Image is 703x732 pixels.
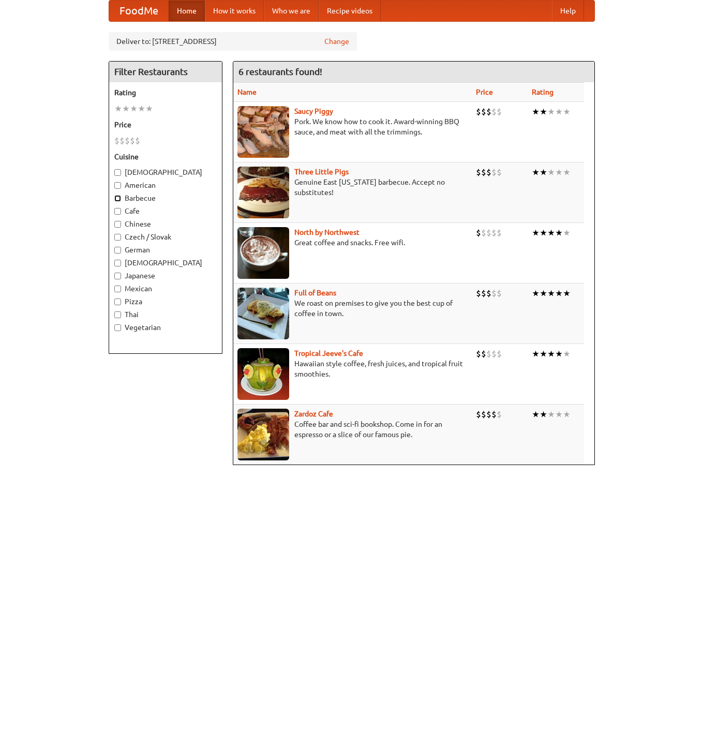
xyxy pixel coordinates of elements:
li: $ [497,348,502,360]
img: saucy.jpg [237,106,289,158]
label: Czech / Slovak [114,232,217,242]
a: Tropical Jeeve's Cafe [294,349,363,357]
li: ★ [532,167,540,178]
li: $ [491,106,497,117]
li: $ [497,409,502,420]
label: [DEMOGRAPHIC_DATA] [114,258,217,268]
input: Vegetarian [114,324,121,331]
li: ★ [563,288,571,299]
li: ★ [547,167,555,178]
li: $ [486,409,491,420]
label: Mexican [114,283,217,294]
label: Chinese [114,219,217,229]
a: Home [169,1,205,21]
li: ★ [555,167,563,178]
input: Mexican [114,286,121,292]
label: Thai [114,309,217,320]
li: ★ [540,409,547,420]
p: Hawaiian style coffee, fresh juices, and tropical fruit smoothies. [237,358,468,379]
a: Saucy Piggy [294,107,333,115]
p: Coffee bar and sci-fi bookshop. Come in for an espresso or a slice of our famous pie. [237,419,468,440]
li: $ [135,135,140,146]
li: ★ [555,348,563,360]
p: Great coffee and snacks. Free wifi. [237,237,468,248]
li: ★ [547,409,555,420]
a: Change [324,36,349,47]
label: Pizza [114,296,217,307]
b: Full of Beans [294,289,336,297]
input: Cafe [114,208,121,215]
li: ★ [145,103,153,114]
li: ★ [532,106,540,117]
li: $ [491,348,497,360]
li: $ [114,135,119,146]
li: ★ [547,348,555,360]
li: ★ [138,103,145,114]
input: [DEMOGRAPHIC_DATA] [114,169,121,176]
li: $ [486,288,491,299]
img: north.jpg [237,227,289,279]
li: $ [476,167,481,178]
p: Pork. We know how to cook it. Award-winning BBQ sauce, and meat with all the trimmings. [237,116,468,137]
li: ★ [563,227,571,238]
li: ★ [114,103,122,114]
label: Japanese [114,271,217,281]
li: $ [481,348,486,360]
li: $ [476,348,481,360]
li: $ [497,106,502,117]
li: ★ [547,106,555,117]
a: Three Little Pigs [294,168,349,176]
input: Chinese [114,221,121,228]
li: $ [486,227,491,238]
input: Pizza [114,298,121,305]
h5: Rating [114,87,217,98]
li: ★ [555,106,563,117]
li: $ [497,288,502,299]
li: $ [481,167,486,178]
input: German [114,247,121,253]
li: ★ [130,103,138,114]
li: ★ [540,288,547,299]
li: ★ [555,409,563,420]
li: ★ [555,288,563,299]
a: Name [237,88,257,96]
a: North by Northwest [294,228,360,236]
li: $ [491,227,497,238]
a: Price [476,88,493,96]
li: ★ [532,409,540,420]
li: ★ [540,167,547,178]
ng-pluralize: 6 restaurants found! [238,67,322,77]
li: ★ [532,348,540,360]
h5: Price [114,119,217,130]
a: Recipe videos [319,1,381,21]
li: $ [119,135,125,146]
li: $ [481,106,486,117]
input: American [114,182,121,189]
b: Zardoz Cafe [294,410,333,418]
p: Genuine East [US_STATE] barbecue. Accept no substitutes! [237,177,468,198]
img: jeeves.jpg [237,348,289,400]
input: Japanese [114,273,121,279]
input: Barbecue [114,195,121,202]
li: $ [481,409,486,420]
li: ★ [122,103,130,114]
li: $ [125,135,130,146]
img: beans.jpg [237,288,289,339]
label: Cafe [114,206,217,216]
h4: Filter Restaurants [109,62,222,82]
label: American [114,180,217,190]
li: $ [486,348,491,360]
li: ★ [563,106,571,117]
li: $ [491,167,497,178]
a: Help [552,1,584,21]
li: $ [481,227,486,238]
label: Vegetarian [114,322,217,333]
li: $ [486,167,491,178]
li: $ [491,288,497,299]
div: Deliver to: [STREET_ADDRESS] [109,32,357,51]
label: German [114,245,217,255]
li: $ [497,167,502,178]
li: ★ [555,227,563,238]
